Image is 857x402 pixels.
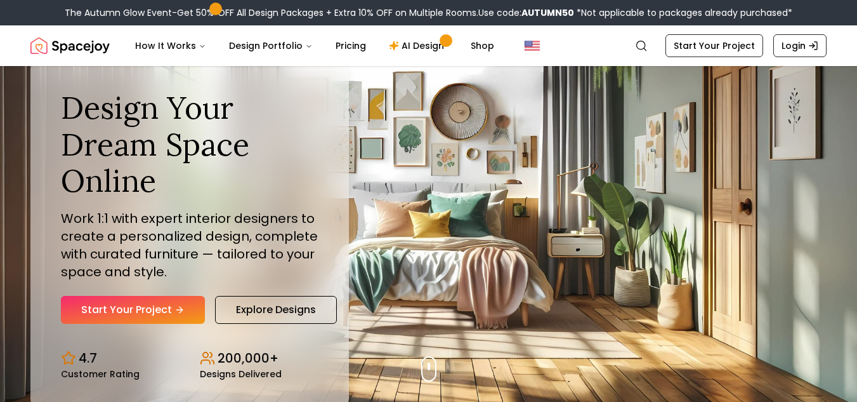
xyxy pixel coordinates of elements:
a: Login [773,34,827,57]
a: Start Your Project [665,34,763,57]
button: How It Works [125,33,216,58]
div: The Autumn Glow Event-Get 50% OFF All Design Packages + Extra 10% OFF on Multiple Rooms. [65,6,792,19]
p: Work 1:1 with expert interior designers to create a personalized design, complete with curated fu... [61,210,318,281]
a: Start Your Project [61,296,205,324]
nav: Global [30,25,827,66]
small: Designs Delivered [200,370,282,379]
a: Explore Designs [215,296,337,324]
nav: Main [125,33,504,58]
a: Pricing [325,33,376,58]
img: Spacejoy Logo [30,33,110,58]
p: 4.7 [79,349,97,367]
a: Shop [461,33,504,58]
span: *Not applicable to packages already purchased* [574,6,792,19]
div: Design stats [61,339,318,379]
h1: Design Your Dream Space Online [61,90,318,199]
a: AI Design [379,33,458,58]
button: Design Portfolio [219,33,323,58]
p: 200,000+ [218,349,278,367]
b: AUTUMN50 [521,6,574,19]
a: Spacejoy [30,33,110,58]
img: United States [525,38,540,53]
small: Customer Rating [61,370,140,379]
span: Use code: [478,6,574,19]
